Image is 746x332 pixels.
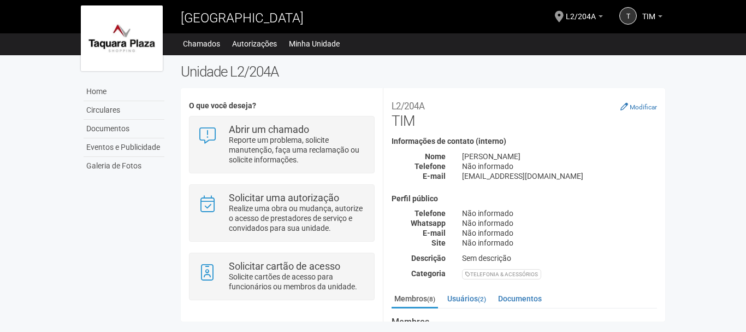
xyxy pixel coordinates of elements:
small: L2/204A [392,101,424,112]
span: TIM [642,2,655,21]
div: Não informado [454,238,665,248]
small: (2) [478,295,486,303]
strong: E-mail [423,229,446,237]
a: Membros(8) [392,290,438,308]
a: Chamados [183,36,220,51]
a: Galeria de Fotos [84,157,164,175]
div: TELEFONIA & ACESSÓRIOS [462,269,541,279]
strong: Categoria [411,269,446,278]
a: Minha Unidade [289,36,340,51]
h2: Unidade L2/204A [181,63,665,80]
strong: Solicitar uma autorização [229,192,339,203]
strong: Telefone [415,209,446,218]
strong: Site [431,238,446,247]
a: Eventos e Publicidade [84,138,164,157]
strong: Nome [425,152,446,161]
div: Não informado [454,208,665,218]
p: Realize uma obra ou mudança, autorize o acesso de prestadores de serviço e convidados para sua un... [229,203,366,233]
h2: TIM [392,96,657,129]
div: [EMAIL_ADDRESS][DOMAIN_NAME] [454,171,665,181]
strong: Telefone [415,162,446,171]
a: Circulares [84,101,164,120]
div: [PERSON_NAME] [454,152,665,161]
h4: Perfil público [392,195,657,203]
strong: Abrir um chamado [229,124,309,135]
a: Documentos [495,290,544,307]
div: Não informado [454,218,665,228]
a: Solicitar uma autorização Realize uma obra ou mudança, autorize o acesso de prestadores de serviç... [198,193,365,233]
a: Modificar [620,102,657,111]
strong: E-mail [423,172,446,180]
strong: Solicitar cartão de acesso [229,260,340,272]
h4: Informações de contato (interno) [392,137,657,145]
div: Não informado [454,228,665,238]
a: Abrir um chamado Reporte um problema, solicite manutenção, faça uma reclamação ou solicite inform... [198,125,365,165]
a: Solicitar cartão de acesso Solicite cartões de acesso para funcionários ou membros da unidade. [198,261,365,292]
a: T [619,7,637,25]
small: (8) [427,295,435,303]
strong: Whatsapp [411,219,446,228]
img: logo.jpg [81,5,163,71]
p: Solicite cartões de acesso para funcionários ou membros da unidade. [229,272,366,292]
strong: Descrição [411,254,446,263]
a: Home [84,83,164,101]
h4: O que você deseja? [189,102,374,110]
a: Autorizações [232,36,277,51]
small: Modificar [630,103,657,111]
div: Sem descrição [454,253,665,263]
a: L2/204A [566,14,603,22]
a: TIM [642,14,662,22]
a: Documentos [84,120,164,138]
strong: Membros [392,317,657,327]
div: Não informado [454,161,665,171]
span: L2/204A [566,2,596,21]
a: Usuários(2) [445,290,489,307]
span: [GEOGRAPHIC_DATA] [181,10,304,26]
p: Reporte um problema, solicite manutenção, faça uma reclamação ou solicite informações. [229,135,366,165]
